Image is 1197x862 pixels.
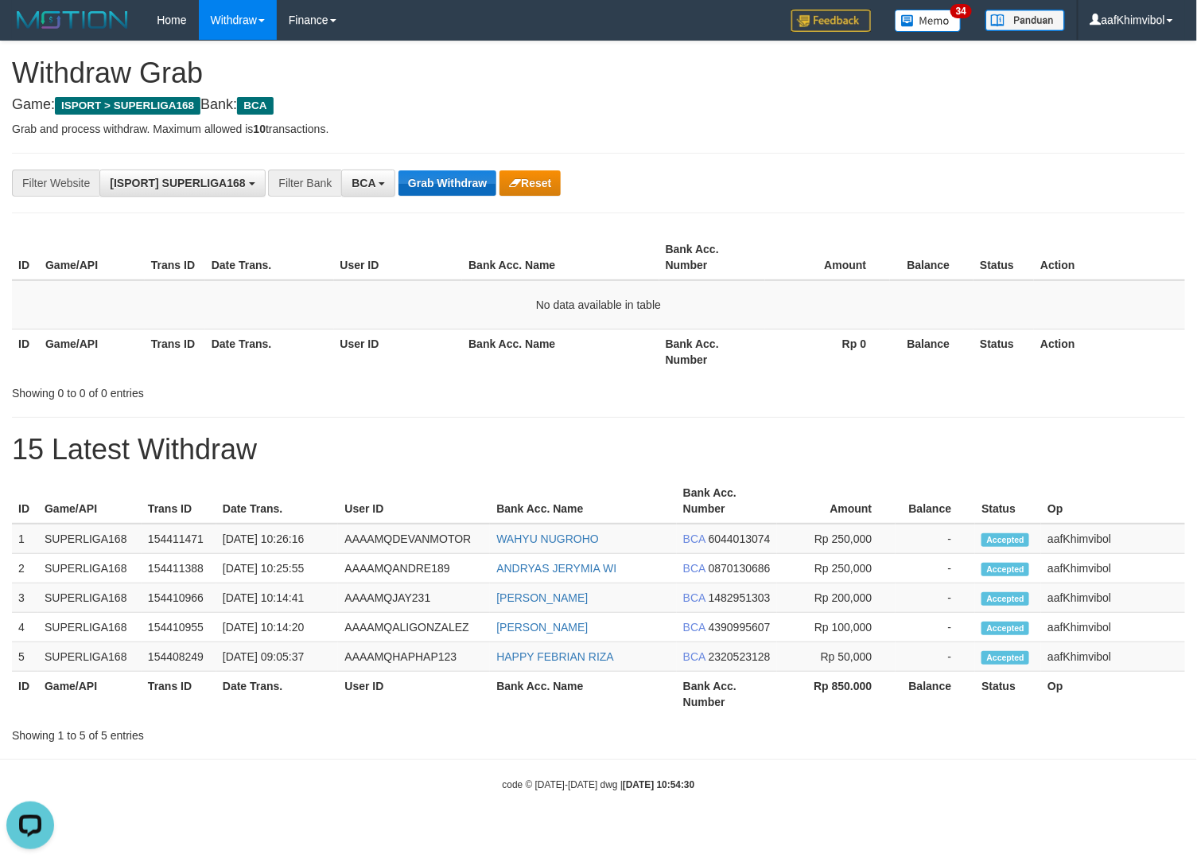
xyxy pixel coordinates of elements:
th: Game/API [38,478,142,524]
button: [ISPORT] SUPERLIGA168 [99,170,265,197]
th: Date Trans. [216,672,339,717]
th: Game/API [38,672,142,717]
a: [PERSON_NAME] [496,591,588,604]
span: Copy 0870130686 to clipboard [709,562,771,575]
th: Trans ID [145,235,205,280]
span: Copy 4390995607 to clipboard [709,621,771,634]
td: aafKhimvibol [1041,642,1185,672]
th: Game/API [39,329,145,374]
a: [PERSON_NAME] [496,621,588,634]
span: BCA [683,532,705,545]
th: Date Trans. [205,329,334,374]
td: 154411388 [142,554,216,583]
td: Rp 100,000 [777,613,896,642]
button: Grab Withdraw [398,170,496,196]
span: Accepted [981,563,1029,576]
th: Balance [896,672,975,717]
td: SUPERLIGA168 [38,583,142,613]
p: Grab and process withdraw. Maximum allowed is transactions. [12,121,1185,137]
strong: [DATE] 10:54:30 [623,779,694,790]
span: Copy 6044013074 to clipboard [709,532,771,545]
button: Reset [499,170,561,196]
td: - [896,642,975,672]
th: Rp 0 [765,329,891,374]
td: 154411471 [142,524,216,554]
td: Rp 250,000 [777,524,896,554]
td: 154408249 [142,642,216,672]
td: - [896,583,975,613]
span: Accepted [981,622,1029,635]
td: SUPERLIGA168 [38,613,142,642]
th: Status [975,672,1041,717]
td: SUPERLIGA168 [38,642,142,672]
span: BCA [683,562,705,575]
td: 4 [12,613,38,642]
td: - [896,524,975,554]
td: aafKhimvibol [1041,524,1185,554]
th: Trans ID [142,478,216,524]
td: AAAAMQHAPHAP123 [338,642,490,672]
span: Accepted [981,592,1029,606]
td: [DATE] 10:26:16 [216,524,339,554]
th: Trans ID [142,672,216,717]
img: panduan.png [985,10,1065,31]
span: BCA [237,97,273,115]
td: aafKhimvibol [1041,554,1185,583]
th: Op [1041,478,1185,524]
td: 2 [12,554,38,583]
td: aafKhimvibol [1041,613,1185,642]
a: HAPPY FEBRIAN RIZA [496,650,614,663]
th: User ID [334,329,463,374]
img: Feedback.jpg [791,10,871,32]
small: code © [DATE]-[DATE] dwg | [503,779,695,790]
th: Bank Acc. Name [462,329,659,374]
th: ID [12,235,39,280]
td: [DATE] 10:14:41 [216,583,339,613]
span: BCA [683,621,705,634]
a: WAHYU NUGROHO [496,532,599,545]
th: User ID [338,672,490,717]
div: Showing 1 to 5 of 5 entries [12,721,487,743]
th: Bank Acc. Number [659,235,765,280]
span: BCA [352,177,375,189]
th: ID [12,672,38,717]
th: Rp 850.000 [777,672,896,717]
div: Filter Bank [268,170,341,197]
th: Amount [765,235,891,280]
strong: 10 [253,123,266,135]
td: No data available in table [12,280,1185,330]
th: ID [12,478,38,524]
td: Rp 200,000 [777,583,896,613]
span: Copy 2320523128 to clipboard [709,650,771,663]
td: 5 [12,642,38,672]
span: [ISPORT] SUPERLIGA168 [110,177,245,189]
th: Status [974,235,1034,280]
th: Balance [896,478,975,524]
td: AAAAMQALIGONZALEZ [338,613,490,642]
th: Balance [890,235,974,280]
span: BCA [683,650,705,663]
span: Accepted [981,651,1029,665]
td: - [896,554,975,583]
td: SUPERLIGA168 [38,524,142,554]
div: Filter Website [12,170,99,197]
td: AAAAMQDEVANMOTOR [338,524,490,554]
th: Status [974,329,1034,374]
span: 34 [950,4,972,18]
button: Open LiveChat chat widget [6,6,54,54]
td: AAAAMQANDRE189 [338,554,490,583]
th: Bank Acc. Name [462,235,659,280]
th: ID [12,329,39,374]
th: Bank Acc. Number [677,478,777,524]
th: Trans ID [145,329,205,374]
th: Status [975,478,1041,524]
th: Amount [777,478,896,524]
td: Rp 250,000 [777,554,896,583]
td: 3 [12,583,38,613]
h1: 15 Latest Withdraw [12,434,1185,466]
span: ISPORT > SUPERLIGA168 [55,97,200,115]
th: User ID [334,235,463,280]
span: Copy 1482951303 to clipboard [709,591,771,604]
td: Rp 50,000 [777,642,896,672]
td: 154410966 [142,583,216,613]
